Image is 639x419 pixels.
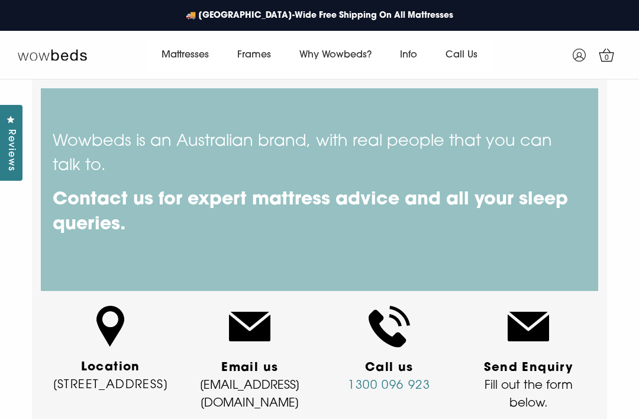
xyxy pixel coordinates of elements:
[3,129,18,171] span: Reviews
[53,188,580,238] h1: Contact us for expert mattress advice and all your sleep queries.
[53,106,580,178] p: Wowbeds is an Australian brand, with real people that you can talk to.
[285,39,386,72] a: Why Wowbeds?
[189,359,311,412] p: [EMAIL_ADDRESS][DOMAIN_NAME]
[365,362,414,374] strong: Call us
[468,359,590,412] p: Fill out the form below.
[147,39,223,72] a: Mattresses
[601,52,613,64] span: 0
[348,380,430,392] a: 1300 096 923
[90,306,131,347] img: Location pointer - Free icons
[386,39,431,72] a: Info
[81,362,140,373] a: Location
[484,362,573,374] strong: Send Enquiry
[431,39,492,72] a: Call Us
[180,4,459,28] a: 🚚 [GEOGRAPHIC_DATA]-Wide Free Shipping On All Mattresses
[229,306,270,347] img: email.png
[223,39,285,72] a: Frames
[18,49,87,60] img: Wow Beds Logo
[369,306,410,347] img: telephone.png
[592,40,621,70] a: 0
[53,379,169,391] a: [STREET_ADDRESS]
[508,306,549,347] img: email.png
[221,362,278,374] strong: Email us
